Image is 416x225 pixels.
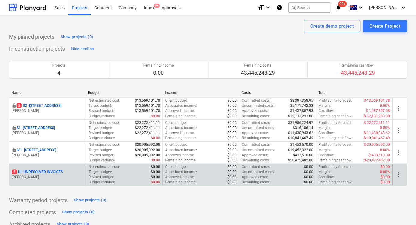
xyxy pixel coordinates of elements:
[151,180,160,185] p: $0.00
[364,98,390,103] p: $-13,569,101.78
[310,22,354,30] div: Create demo project
[12,148,17,152] span: locked
[165,180,196,185] p: Remaining income :
[318,91,390,95] div: Total
[380,103,390,108] p: 0.00%
[242,169,275,175] p: Uncommitted costs :
[288,148,313,153] p: $19,453,322.00
[12,130,84,136] p: [PERSON_NAME]
[89,125,112,130] p: Target budget :
[89,148,112,153] p: Target budget :
[288,130,313,136] p: $11,430,943.62
[395,149,402,156] span: more_vert
[165,169,197,175] p: Associated income :
[227,136,237,141] p: $0.00
[227,130,237,136] p: $0.00
[318,169,331,175] p: Margin :
[89,153,114,158] p: Revised budget :
[242,148,275,153] p: Uncommitted costs :
[165,142,188,147] p: Client budget :
[227,148,237,153] p: $0.00
[242,142,271,147] p: Committed costs :
[9,33,54,40] p: My pinned projects
[290,142,313,147] p: $1,452,670.00
[135,142,160,147] p: $20,905,992.00
[12,169,17,174] span: 5
[154,4,160,8] span: 9+
[318,120,352,125] p: Profitability forecast :
[135,103,160,108] p: $13,569,101.78
[242,153,268,158] p: Approved costs :
[12,169,84,180] div: 5UI -UNRESOLVED INVOICES[PERSON_NAME]
[227,158,237,163] p: $0.00
[242,103,275,108] p: Uncommitted costs :
[165,130,195,136] p: Approved income :
[318,108,335,113] p: Cashflow :
[318,125,331,130] p: Margin :
[52,69,65,76] p: 4
[318,103,331,108] p: Margin :
[242,164,271,169] p: Committed costs :
[339,69,375,76] p: -43,445,243.29
[227,120,237,125] p: $0.00
[318,164,352,169] p: Profitability forecast :
[12,103,17,108] div: This project is confidential
[151,175,160,180] p: $0.00
[165,125,197,130] p: Associated income :
[71,46,94,52] div: Hide section
[135,153,160,158] p: $20,905,992.00
[335,4,341,11] i: notifications
[89,114,116,119] p: Budget variance :
[242,125,275,130] p: Uncommitted costs :
[165,98,188,103] p: Client budget :
[227,169,237,175] p: $0.00
[12,169,63,175] p: UI - UNRESOLVED INVOICES
[88,91,160,95] div: Budget
[369,5,399,10] span: [PERSON_NAME]
[165,153,195,158] p: Approved income :
[318,153,335,158] p: Cashflow :
[242,114,270,119] p: Remaining costs :
[12,125,17,130] span: locked
[293,153,313,158] p: $433,510.00
[151,164,160,169] p: $0.00
[241,63,275,68] p: Remaining costs
[89,103,112,108] p: Target budget :
[165,158,196,163] p: Remaining income :
[400,4,407,11] i: keyboard_arrow_down
[89,158,116,163] p: Budget variance :
[227,103,237,108] p: $0.00
[17,103,61,108] p: S2 - [STREET_ADDRESS]
[227,164,237,169] p: $0.00
[143,63,174,68] p: Remaining income
[165,136,196,141] p: Remaining income :
[290,108,313,113] p: $1,437,807.98
[293,125,313,130] p: $316,186.14
[89,98,120,103] p: Net estimated cost :
[369,22,400,30] div: Create Project
[12,148,17,153] div: This project is confidential
[386,196,416,225] div: Chat Widget
[364,136,390,141] p: $-10,841,467.49
[12,175,84,180] p: [PERSON_NAME]
[89,169,112,175] p: Target budget :
[380,148,390,153] p: 0.00%
[17,148,56,153] p: IV1 - [STREET_ADDRESS]
[89,164,120,169] p: Net estimated cost :
[381,180,390,185] p: $0.00
[52,63,65,68] p: Projects
[12,103,84,113] div: 5S2 -[STREET_ADDRESS][PERSON_NAME]
[357,4,364,11] i: keyboard_arrow_down
[318,148,331,153] p: Margin :
[242,180,270,185] p: Remaining costs :
[17,103,22,108] span: 5
[288,2,330,13] button: Search
[242,136,270,141] p: Remaining costs :
[381,164,390,169] p: $0.00
[165,120,188,125] p: Client budget :
[227,175,237,180] p: $0.00
[395,171,402,178] span: more_vert
[12,125,17,130] div: This project is confidential
[12,125,84,136] div: S1 -[STREET_ADDRESS][PERSON_NAME]
[364,114,390,119] p: $-12,131,293.80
